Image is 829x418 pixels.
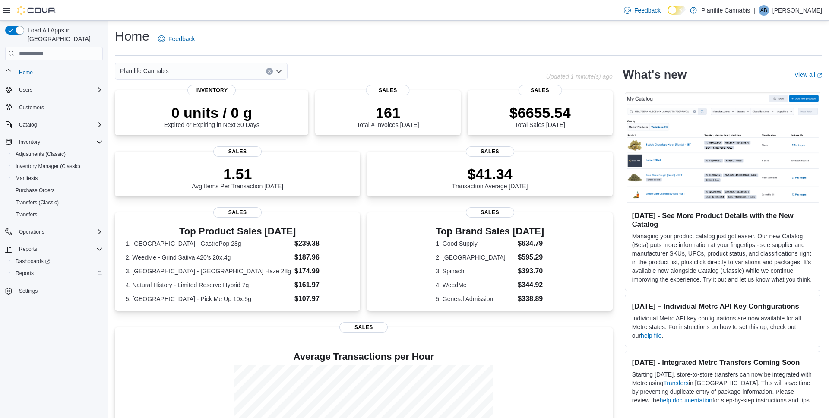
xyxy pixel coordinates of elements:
[12,197,103,208] span: Transfers (Classic)
[518,280,544,290] dd: $344.92
[12,185,103,196] span: Purchase Orders
[16,244,41,254] button: Reports
[2,119,106,131] button: Catalog
[436,281,514,289] dt: 4. WeedMe
[9,184,106,196] button: Purchase Orders
[126,267,291,275] dt: 3. [GEOGRAPHIC_DATA] - [GEOGRAPHIC_DATA] Haze 28g
[294,266,350,276] dd: $174.99
[122,351,606,362] h4: Average Transactions per Hour
[509,104,571,128] div: Total Sales [DATE]
[366,85,410,95] span: Sales
[9,172,106,184] button: Manifests
[12,268,103,279] span: Reports
[16,286,41,296] a: Settings
[16,244,103,254] span: Reports
[632,232,813,284] p: Managing your product catalog just got easier. Our new Catalog (Beta) puts more information at yo...
[2,84,106,96] button: Users
[12,173,103,184] span: Manifests
[16,66,103,77] span: Home
[660,397,712,404] a: help documentation
[2,243,106,255] button: Reports
[509,104,571,121] p: $6655.54
[294,294,350,304] dd: $107.97
[192,165,283,190] div: Avg Items Per Transaction [DATE]
[16,227,103,237] span: Operations
[12,149,103,159] span: Adjustments (Classic)
[16,120,40,130] button: Catalog
[294,252,350,263] dd: $187.96
[518,266,544,276] dd: $393.70
[187,85,236,95] span: Inventory
[2,285,106,297] button: Settings
[12,256,103,266] span: Dashboards
[164,104,259,121] p: 0 units / 0 g
[623,68,687,82] h2: What's new
[518,252,544,263] dd: $595.29
[9,160,106,172] button: Inventory Manager (Classic)
[19,288,38,294] span: Settings
[436,267,514,275] dt: 3. Spinach
[213,207,262,218] span: Sales
[641,332,661,339] a: help file
[12,256,54,266] a: Dashboards
[436,226,544,237] h3: Top Brand Sales [DATE]
[12,209,41,220] a: Transfers
[192,165,283,183] p: 1.51
[12,161,103,171] span: Inventory Manager (Classic)
[632,211,813,228] h3: [DATE] - See More Product Details with the New Catalog
[632,314,813,340] p: Individual Metrc API key configurations are now available for all Metrc states. For instructions ...
[357,104,419,128] div: Total # Invoices [DATE]
[16,270,34,277] span: Reports
[126,253,291,262] dt: 2. WeedMe - Grind Sativa 420's 20x.4g
[16,151,66,158] span: Adjustments (Classic)
[339,322,388,332] span: Sales
[518,294,544,304] dd: $338.89
[16,67,36,78] a: Home
[16,137,103,147] span: Inventory
[466,207,514,218] span: Sales
[16,175,38,182] span: Manifests
[16,199,59,206] span: Transfers (Classic)
[16,85,103,95] span: Users
[16,85,36,95] button: Users
[19,246,37,253] span: Reports
[772,5,822,16] p: [PERSON_NAME]
[452,165,528,183] p: $41.34
[9,148,106,160] button: Adjustments (Classic)
[17,6,56,15] img: Cova
[294,280,350,290] dd: $161.97
[436,294,514,303] dt: 5. General Admission
[12,161,84,171] a: Inventory Manager (Classic)
[19,228,44,235] span: Operations
[294,238,350,249] dd: $239.38
[120,66,169,76] span: Plantlife Cannabis
[12,197,62,208] a: Transfers (Classic)
[16,163,80,170] span: Inventory Manager (Classic)
[155,30,198,47] a: Feedback
[16,102,103,113] span: Customers
[16,258,50,265] span: Dashboards
[19,139,40,146] span: Inventory
[620,2,664,19] a: Feedback
[126,281,291,289] dt: 4. Natural History - Limited Reserve Hybrid 7g
[518,238,544,249] dd: $634.79
[275,68,282,75] button: Open list of options
[19,69,33,76] span: Home
[668,6,686,15] input: Dark Mode
[701,5,750,16] p: Plantlife Cannabis
[16,211,37,218] span: Transfers
[126,294,291,303] dt: 5. [GEOGRAPHIC_DATA] - Pick Me Up 10x.5g
[16,285,103,296] span: Settings
[2,226,106,238] button: Operations
[753,5,755,16] p: |
[817,73,822,78] svg: External link
[19,86,32,93] span: Users
[357,104,419,121] p: 161
[164,104,259,128] div: Expired or Expiring in Next 30 Days
[794,71,822,78] a: View allExternal link
[5,62,103,320] nav: Complex example
[436,239,514,248] dt: 1. Good Supply
[632,358,813,367] h3: [DATE] - Integrated Metrc Transfers Coming Soon
[16,120,103,130] span: Catalog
